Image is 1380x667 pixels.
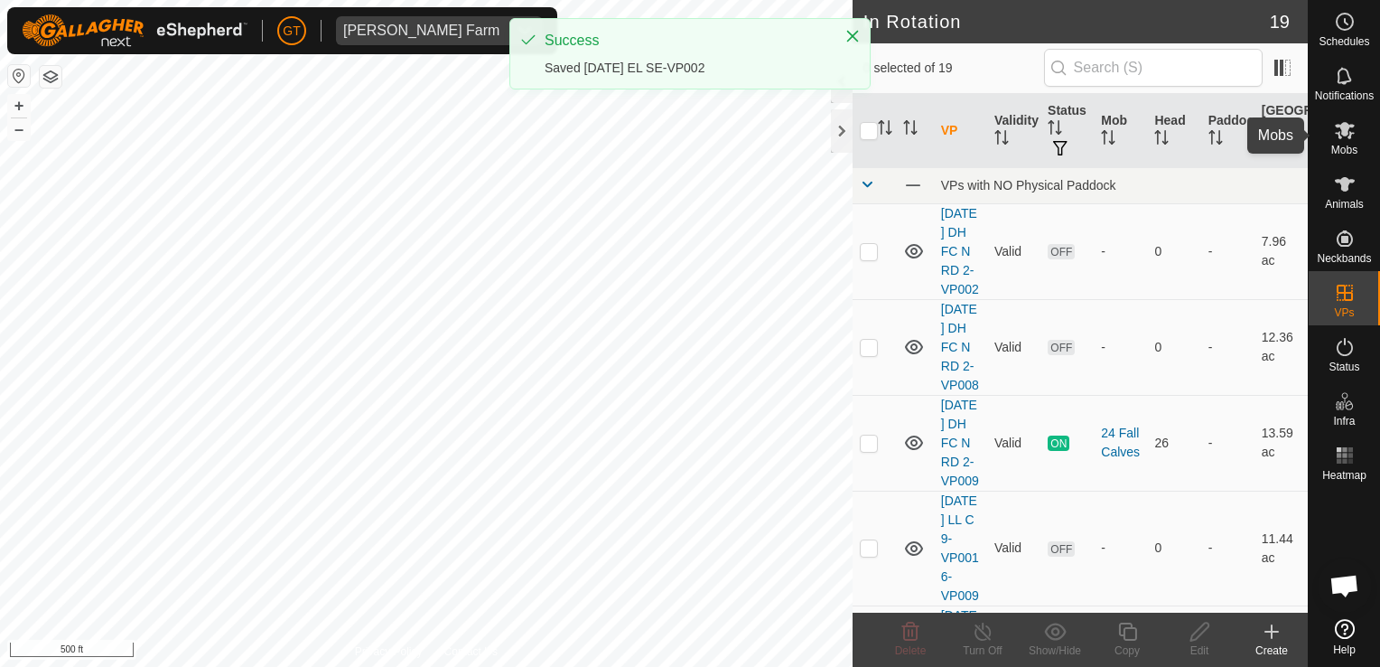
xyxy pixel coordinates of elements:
th: [GEOGRAPHIC_DATA] Area [1254,94,1308,168]
span: 19 [1270,8,1290,35]
td: 0 [1147,203,1200,299]
div: - [1101,338,1140,357]
td: 11.44 ac [1254,491,1308,606]
h2: In Rotation [863,11,1270,33]
div: VPs with NO Physical Paddock [941,178,1301,193]
input: Search (S) [1044,49,1263,87]
td: - [1201,299,1254,395]
p-sorticon: Activate to sort [903,123,918,137]
span: Infra [1333,416,1355,427]
div: Success [545,30,826,52]
span: OFF [1048,340,1075,355]
td: - [1201,203,1254,299]
th: Paddock [1201,94,1254,168]
span: ON [1048,436,1069,451]
th: Validity [987,94,1040,168]
span: Mobs [1331,145,1357,155]
td: 0 [1147,491,1200,606]
td: 0 [1147,299,1200,395]
a: [DATE] DH FC N RD 2-VP009 [941,398,979,488]
button: + [8,95,30,117]
td: 12.36 ac [1254,299,1308,395]
div: dropdown trigger [507,16,543,45]
a: [DATE] DH FC N RD 2-VP002 [941,206,979,296]
div: Copy [1091,643,1163,659]
span: Status [1329,362,1359,372]
td: 26 [1147,395,1200,491]
div: [PERSON_NAME] Farm [343,23,499,38]
div: Show/Hide [1019,643,1091,659]
span: Delete [895,644,927,657]
p-sorticon: Activate to sort [1101,133,1115,147]
span: OFF [1048,541,1075,557]
p-sorticon: Activate to sort [1262,142,1276,156]
p-sorticon: Activate to sort [878,123,892,137]
span: Animals [1325,199,1364,210]
a: [DATE] LL C 9-VP0016-VP009 [941,493,979,603]
span: Notifications [1315,90,1374,101]
th: Status [1040,94,1094,168]
span: Neckbands [1317,253,1371,264]
td: Valid [987,203,1040,299]
a: Contact Us [444,644,498,660]
div: Create [1235,643,1308,659]
th: VP [934,94,987,168]
div: Turn Off [946,643,1019,659]
p-sorticon: Activate to sort [994,133,1009,147]
a: Privacy Policy [355,644,423,660]
img: Gallagher Logo [22,14,247,47]
td: - [1201,395,1254,491]
th: Head [1147,94,1200,168]
td: Valid [987,395,1040,491]
td: 13.59 ac [1254,395,1308,491]
td: - [1201,491,1254,606]
div: - [1101,539,1140,558]
button: Close [840,23,865,49]
td: 7.96 ac [1254,203,1308,299]
td: Valid [987,299,1040,395]
button: Map Layers [40,66,61,88]
td: Valid [987,491,1040,606]
div: Saved [DATE] EL SE-VP002 [545,59,826,78]
span: Heatmap [1322,470,1366,481]
a: Help [1309,612,1380,662]
div: Open chat [1318,559,1372,613]
p-sorticon: Activate to sort [1048,123,1062,137]
span: OFF [1048,244,1075,259]
th: Mob [1094,94,1147,168]
span: Thoren Farm [336,16,507,45]
p-sorticon: Activate to sort [1154,133,1169,147]
div: 24 Fall Calves [1101,424,1140,462]
span: GT [283,22,300,41]
button: – [8,118,30,140]
span: Schedules [1319,36,1369,47]
span: 0 selected of 19 [863,59,1044,78]
a: [DATE] DH FC N RD 2-VP008 [941,302,979,392]
button: Reset Map [8,65,30,87]
span: Help [1333,644,1356,655]
div: - [1101,242,1140,261]
div: Edit [1163,643,1235,659]
p-sorticon: Activate to sort [1208,133,1223,147]
span: VPs [1334,307,1354,318]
